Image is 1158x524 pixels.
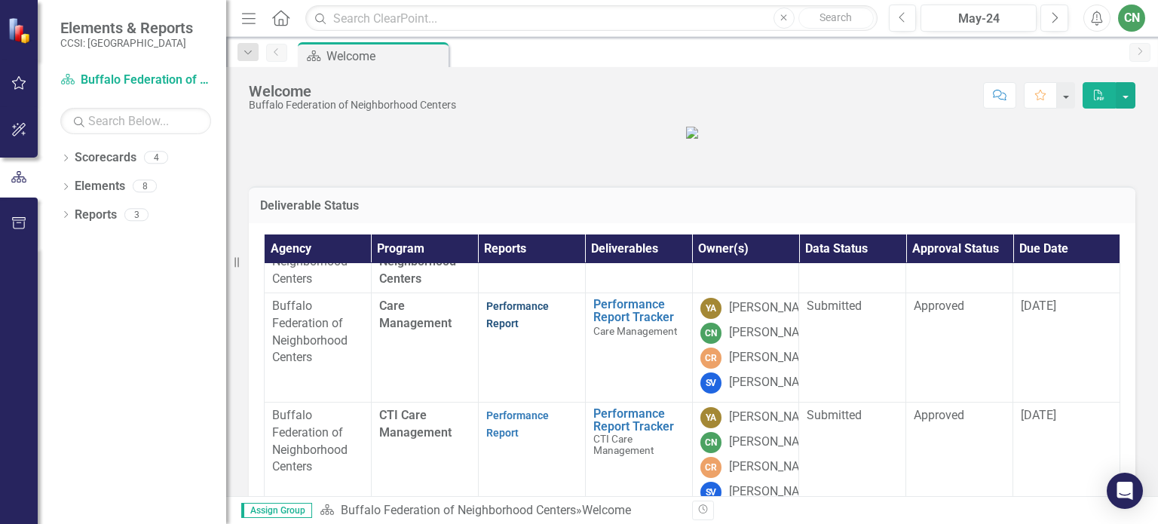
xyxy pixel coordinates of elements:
span: Approved [914,408,964,422]
p: Buffalo Federation of Neighborhood Centers [272,407,363,476]
td: Double-Click to Edit [906,402,1013,511]
div: [PERSON_NAME] [729,349,819,366]
div: Welcome [326,47,445,66]
td: Double-Click to Edit [799,293,906,402]
span: [DATE] [1021,299,1056,313]
div: CN [700,432,721,453]
div: [PERSON_NAME] [729,434,819,451]
td: Double-Click to Edit Right Click for Context Menu [585,293,692,402]
div: YA [700,298,721,319]
a: Performance Report Tracker [593,298,685,324]
span: Buffalo Federation of Neighborhood Centers [379,219,456,286]
div: SV [700,372,721,394]
span: Elements & Reports [60,19,193,37]
span: Care Management [593,325,677,337]
span: CTI Care Management [379,408,452,440]
td: Double-Click to Edit [799,402,906,511]
button: May-24 [921,5,1037,32]
div: CR [700,457,721,478]
a: Buffalo Federation of Neighborhood Centers [341,503,576,517]
p: Buffalo Federation of Neighborhood Centers [272,298,363,366]
a: Scorecards [75,149,136,167]
div: 4 [144,152,168,164]
a: Buffalo Federation of Neighborhood Centers [60,72,211,89]
div: Open Intercom Messenger [1107,473,1143,509]
div: [PERSON_NAME] [729,374,819,391]
button: CN [1118,5,1145,32]
span: CTI Care Management [593,433,654,456]
div: CN [700,323,721,344]
div: Welcome [249,83,456,100]
small: CCSI: [GEOGRAPHIC_DATA] [60,37,193,49]
span: Approved [914,299,964,313]
a: Reports [75,207,117,224]
span: Assign Group [241,503,312,518]
div: » [320,502,681,519]
div: SV [700,482,721,503]
div: May-24 [926,10,1031,28]
div: CR [700,348,721,369]
div: Welcome [582,503,631,517]
div: Buffalo Federation of Neighborhood Centers [249,100,456,111]
div: [PERSON_NAME] [729,324,819,342]
h3: Deliverable Status [260,199,1124,213]
div: [PERSON_NAME] [729,409,819,426]
div: [PERSON_NAME] [729,483,819,501]
a: Performance Report [486,409,549,439]
span: Submitted [807,299,862,313]
div: [PERSON_NAME] [729,458,819,476]
div: [PERSON_NAME] [729,299,819,317]
span: Care Management [379,299,452,330]
div: 3 [124,208,149,221]
img: BFNC%20v2.JPG [686,127,698,139]
span: Search [819,11,852,23]
button: Search [798,8,874,29]
a: Performance Report Tracker [593,407,685,434]
div: 8 [133,180,157,193]
img: ClearPoint Strategy [8,17,34,43]
span: [DATE] [1021,408,1056,422]
td: Double-Click to Edit Right Click for Context Menu [585,402,692,511]
a: Elements [75,178,125,195]
span: Submitted [807,408,862,422]
td: Double-Click to Edit [906,293,1013,402]
a: Performance Report [486,300,549,329]
input: Search Below... [60,108,211,134]
input: Search ClearPoint... [305,5,877,32]
div: YA [700,407,721,428]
